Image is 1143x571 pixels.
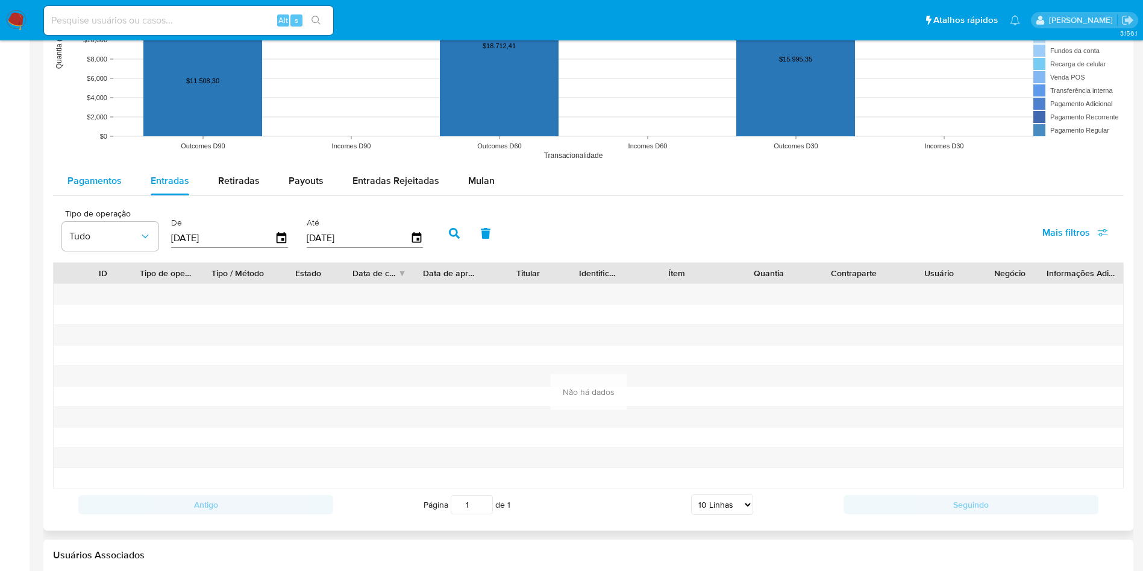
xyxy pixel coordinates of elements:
[53,549,1124,561] h2: Usuários Associados
[304,12,328,29] button: search-icon
[1010,15,1020,25] a: Notificações
[933,14,998,27] span: Atalhos rápidos
[295,14,298,26] span: s
[1120,28,1137,38] span: 3.156.1
[1121,14,1134,27] a: Sair
[1049,14,1117,26] p: magno.ferreira@mercadopago.com.br
[44,13,333,28] input: Pesquise usuários ou casos...
[278,14,288,26] span: Alt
